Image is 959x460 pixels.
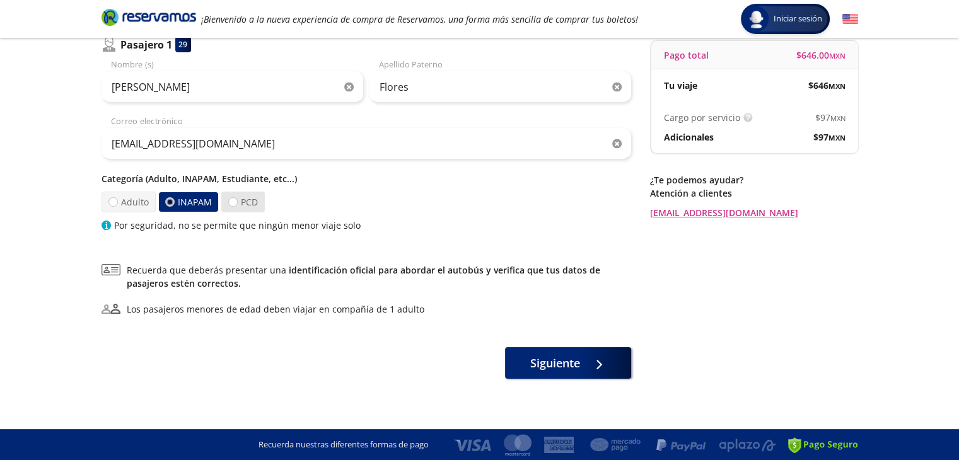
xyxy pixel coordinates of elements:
p: Por seguridad, no se permite que ningún menor viaje solo [114,219,361,232]
span: Siguiente [530,355,580,372]
p: Cargo por servicio [664,111,740,124]
a: [EMAIL_ADDRESS][DOMAIN_NAME] [650,206,858,219]
span: $ 646.00 [796,49,846,62]
div: 29 [175,37,191,52]
small: MXN [828,81,846,91]
small: MXN [830,113,846,123]
label: Adulto [100,191,157,212]
p: Tu viaje [664,79,697,92]
input: Correo electrónico [102,128,631,159]
p: Recuerda nuestras diferentes formas de pago [259,439,429,451]
i: Brand Logo [102,8,196,26]
p: Adicionales [664,130,714,144]
label: INAPAM [158,192,219,212]
a: Brand Logo [102,8,196,30]
em: ¡Bienvenido a la nueva experiencia de compra de Reservamos, una forma más sencilla de comprar tus... [201,13,638,25]
p: ¿Te podemos ayudar? [650,173,858,187]
input: Nombre (s) [102,71,363,103]
small: MXN [828,133,846,142]
p: Pago total [664,49,709,62]
button: Siguiente [505,347,631,379]
small: MXN [829,51,846,60]
button: English [842,11,858,27]
span: Recuerda que deberás presentar una [127,263,631,290]
label: PCD [220,191,265,212]
a: identificación oficial para abordar el autobús y verifica que tus datos de pasajeros estén correc... [127,264,600,289]
span: Iniciar sesión [769,13,827,25]
span: $ 97 [815,111,846,124]
div: Los pasajeros menores de edad deben viajar en compañía de 1 adulto [127,302,424,316]
span: $ 646 [808,79,846,92]
input: Apellido Paterno [369,71,631,103]
p: Atención a clientes [650,187,858,200]
p: Pasajero 1 [120,37,172,52]
p: Categoría (Adulto, INAPAM, Estudiante, etc...) [102,172,631,185]
span: $ 97 [813,130,846,144]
